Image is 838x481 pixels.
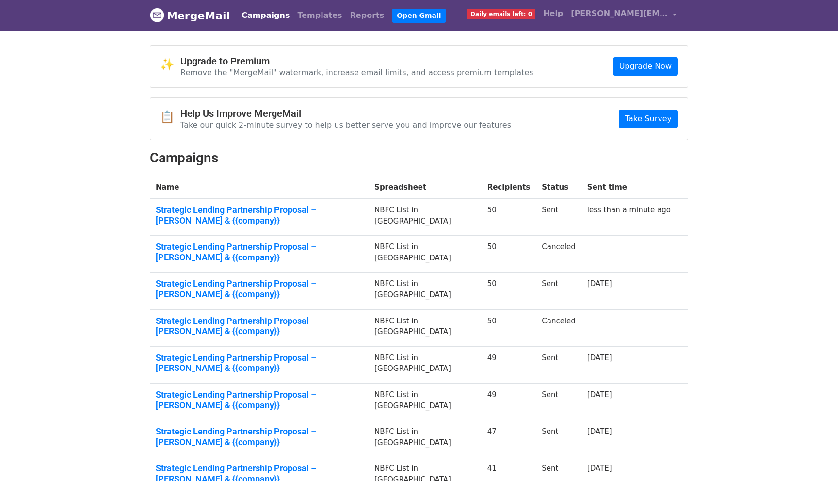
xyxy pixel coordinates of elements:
a: Strategic Lending Partnership Proposal – [PERSON_NAME] & {{company}} [156,278,363,299]
a: Strategic Lending Partnership Proposal – [PERSON_NAME] & {{company}} [156,389,363,410]
a: [DATE] [587,427,612,436]
th: Name [150,176,369,199]
td: NBFC List in [GEOGRAPHIC_DATA] [369,420,482,457]
a: Take Survey [619,110,678,128]
a: [PERSON_NAME][EMAIL_ADDRESS][DOMAIN_NAME] [567,4,680,27]
td: Canceled [536,236,581,273]
a: [DATE] [587,464,612,473]
td: 49 [482,384,536,420]
a: [DATE] [587,390,612,399]
td: Canceled [536,309,581,346]
td: 49 [482,346,536,383]
p: Remove the "MergeMail" watermark, increase email limits, and access premium templates [180,67,533,78]
a: Campaigns [238,6,293,25]
th: Recipients [482,176,536,199]
a: [DATE] [587,353,612,362]
a: Strategic Lending Partnership Proposal – [PERSON_NAME] & {{company}} [156,426,363,447]
span: [PERSON_NAME][EMAIL_ADDRESS][DOMAIN_NAME] [571,8,668,19]
span: ✨ [160,58,180,72]
a: [DATE] [587,279,612,288]
th: Sent time [581,176,677,199]
a: Open Gmail [392,9,446,23]
a: Strategic Lending Partnership Proposal – [PERSON_NAME] & {{company}} [156,241,363,262]
td: NBFC List in [GEOGRAPHIC_DATA] [369,346,482,383]
th: Spreadsheet [369,176,482,199]
td: NBFC List in [GEOGRAPHIC_DATA] [369,273,482,309]
h4: Upgrade to Premium [180,55,533,67]
td: NBFC List in [GEOGRAPHIC_DATA] [369,384,482,420]
td: Sent [536,199,581,236]
td: NBFC List in [GEOGRAPHIC_DATA] [369,236,482,273]
td: 50 [482,273,536,309]
span: 📋 [160,110,180,124]
a: Daily emails left: 0 [463,4,539,23]
span: Daily emails left: 0 [467,9,535,19]
a: Strategic Lending Partnership Proposal – [PERSON_NAME] & {{company}} [156,205,363,225]
a: Help [539,4,567,23]
td: Sent [536,273,581,309]
td: Sent [536,420,581,457]
p: Take our quick 2-minute survey to help us better serve you and improve our features [180,120,511,130]
td: NBFC List in [GEOGRAPHIC_DATA] [369,309,482,346]
a: Strategic Lending Partnership Proposal – [PERSON_NAME] & {{company}} [156,353,363,373]
td: 47 [482,420,536,457]
a: Upgrade Now [613,57,678,76]
a: Strategic Lending Partnership Proposal – [PERSON_NAME] & {{company}} [156,316,363,337]
h4: Help Us Improve MergeMail [180,108,511,119]
td: NBFC List in [GEOGRAPHIC_DATA] [369,199,482,236]
th: Status [536,176,581,199]
img: MergeMail logo [150,8,164,22]
td: Sent [536,346,581,383]
td: 50 [482,199,536,236]
h2: Campaigns [150,150,688,166]
a: less than a minute ago [587,206,671,214]
a: Reports [346,6,388,25]
a: MergeMail [150,5,230,26]
td: 50 [482,236,536,273]
a: Templates [293,6,346,25]
td: Sent [536,384,581,420]
td: 50 [482,309,536,346]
